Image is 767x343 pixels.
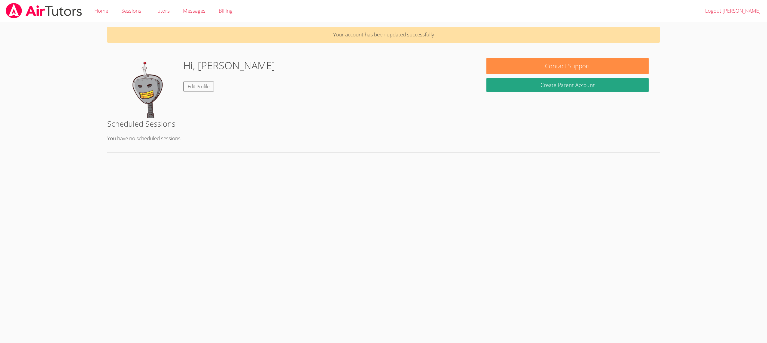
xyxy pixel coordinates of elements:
p: Your account has been updated successfully [107,27,659,43]
p: You have no scheduled sessions [107,134,659,143]
h2: Scheduled Sessions [107,118,659,129]
button: Contact Support [486,58,648,74]
span: Messages [183,7,205,14]
button: Create Parent Account [486,78,648,92]
h1: Hi, [PERSON_NAME] [183,58,275,73]
img: airtutors_banner-c4298cdbf04f3fff15de1276eac7730deb9818008684d7c2e4769d2f7ddbe033.png [5,3,83,18]
a: Edit Profile [183,82,214,91]
img: default.png [118,58,178,118]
